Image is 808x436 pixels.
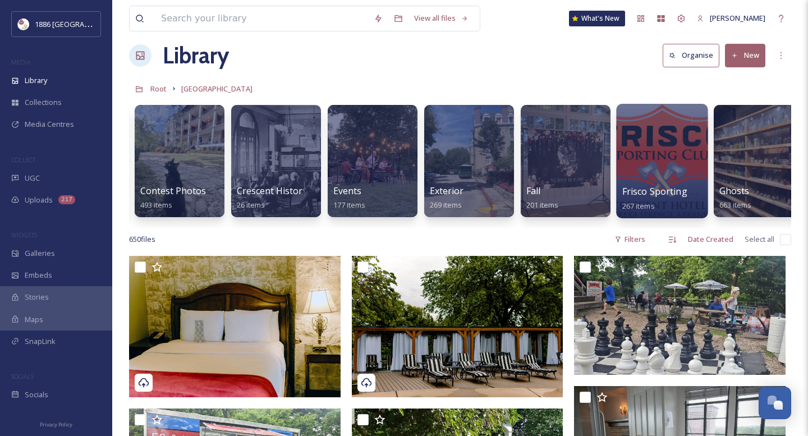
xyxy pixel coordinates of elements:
span: Maps [25,314,43,325]
span: Collections [25,97,62,108]
span: Embeds [25,270,52,281]
a: [GEOGRAPHIC_DATA] [181,82,252,95]
div: 217 [58,195,75,204]
a: What's New [569,11,625,26]
span: [GEOGRAPHIC_DATA] [181,84,252,94]
img: IMG_2266.jpg [129,256,341,397]
span: Contest Photos (Seasons) [140,185,249,197]
a: Organise [663,44,725,67]
img: IMG_2474.jpg [352,256,563,397]
span: Root [150,84,167,94]
span: Exterior [430,185,463,197]
a: View all files [408,7,474,29]
div: Date Created [682,228,739,250]
button: New [725,44,765,67]
button: Open Chat [759,387,791,419]
a: Library [163,39,229,72]
span: Library [25,75,47,86]
span: SOCIALS [11,372,34,380]
span: [PERSON_NAME] [710,13,765,23]
img: 20250510_182841.jpg [574,256,786,375]
span: 663 items [719,200,751,210]
a: Events177 items [333,186,365,210]
span: MEDIA [11,58,31,66]
span: 177 items [333,200,365,210]
span: 269 items [430,200,462,210]
span: Socials [25,389,48,400]
span: Select all [745,234,774,245]
span: 267 items [622,200,655,210]
span: Privacy Policy [40,421,72,428]
span: WIDGETS [11,231,37,239]
span: SnapLink [25,336,56,347]
span: 201 items [526,200,558,210]
span: 1886 [GEOGRAPHIC_DATA] [35,19,123,29]
a: Ghosts663 items [719,186,751,210]
span: Crescent History Photos [237,185,339,197]
a: [PERSON_NAME] [691,7,771,29]
span: COLLECT [11,155,35,164]
a: Contest Photos (Seasons)493 items [140,186,249,210]
input: Search your library [155,6,368,31]
span: 650 file s [129,234,155,245]
span: 26 items [237,200,265,210]
a: Frisco Sporting Club267 items [622,186,709,211]
span: Galleries [25,248,55,259]
span: Ghosts [719,185,749,197]
span: 493 items [140,200,172,210]
a: Root [150,82,167,95]
a: Exterior269 items [430,186,463,210]
span: Events [333,185,361,197]
span: Uploads [25,195,53,205]
span: Media Centres [25,119,74,130]
button: Organise [663,44,719,67]
img: logos.png [18,19,29,30]
span: UGC [25,173,40,183]
a: Privacy Policy [40,417,72,430]
span: Stories [25,292,49,302]
a: Fall201 items [526,186,558,210]
span: Frisco Sporting Club [622,185,709,198]
div: Filters [609,228,651,250]
a: Crescent History Photos26 items [237,186,339,210]
span: Fall [526,185,540,197]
